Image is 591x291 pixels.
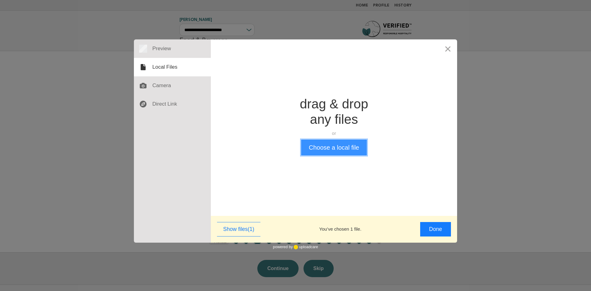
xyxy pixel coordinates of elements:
a: uploadcare [293,245,318,249]
button: Done [420,222,451,236]
div: You’ve chosen 1 file. [260,226,420,232]
div: Preview [134,39,211,58]
div: powered by [273,243,318,252]
div: or [300,130,368,136]
button: Show files(1) [217,222,260,236]
button: Close [439,39,457,58]
button: Choose a local file [301,139,367,156]
div: Local Files [134,58,211,76]
div: (1) [248,226,254,232]
div: drag & drop any files [300,96,368,127]
div: Direct Link [134,95,211,113]
div: Camera [134,76,211,95]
